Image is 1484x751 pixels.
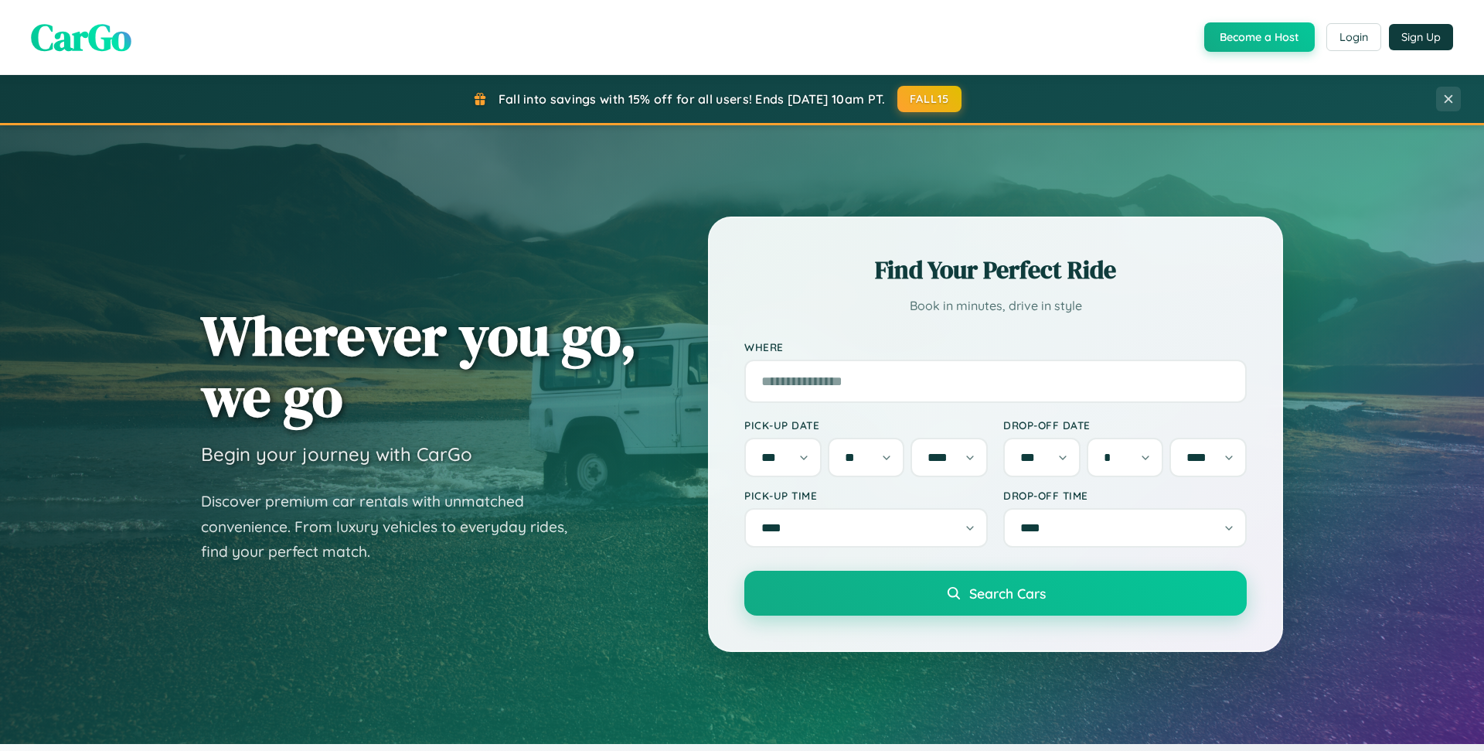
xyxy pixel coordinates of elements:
[744,340,1247,353] label: Where
[969,585,1046,602] span: Search Cars
[744,571,1247,616] button: Search Cars
[499,91,886,107] span: Fall into savings with 15% off for all users! Ends [DATE] 10am PT.
[1003,489,1247,502] label: Drop-off Time
[744,489,988,502] label: Pick-up Time
[897,86,962,112] button: FALL15
[201,489,587,565] p: Discover premium car rentals with unmatched convenience. From luxury vehicles to everyday rides, ...
[744,253,1247,287] h2: Find Your Perfect Ride
[1204,22,1315,52] button: Become a Host
[31,12,131,63] span: CarGo
[744,418,988,432] label: Pick-up Date
[201,305,637,427] h1: Wherever you go, we go
[1326,23,1381,51] button: Login
[201,442,472,466] h3: Begin your journey with CarGo
[1003,418,1247,432] label: Drop-off Date
[744,295,1247,317] p: Book in minutes, drive in style
[1389,24,1453,50] button: Sign Up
